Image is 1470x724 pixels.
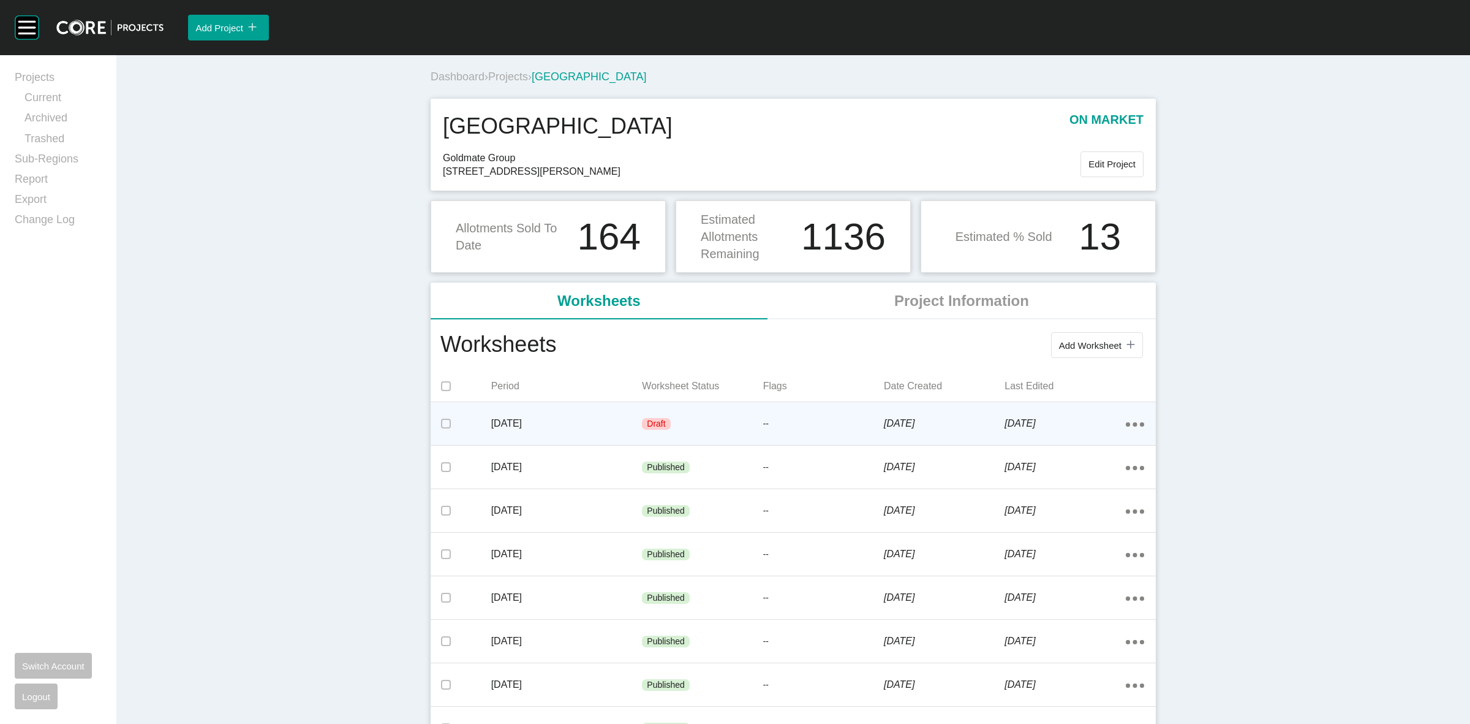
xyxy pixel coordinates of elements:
a: Report [15,172,102,192]
a: Trashed [24,131,102,151]
p: [DATE] [1005,547,1125,561]
p: Published [647,549,685,561]
p: -- [763,636,884,648]
p: [DATE] [884,678,1005,692]
h1: 164 [578,218,641,256]
p: -- [763,462,884,474]
a: Export [15,192,102,212]
p: Allotments Sold To Date [456,219,570,254]
p: [DATE] [884,417,1005,430]
span: Goldmate Group [443,151,1080,165]
p: [DATE] [1005,417,1125,430]
p: [DATE] [884,547,1005,561]
span: Add Worksheet [1059,340,1121,351]
a: Archived [24,110,102,131]
p: [DATE] [884,460,1005,474]
p: [DATE] [491,417,643,430]
p: Estimated % Sold [956,228,1052,245]
p: Flags [763,379,884,393]
h1: 13 [1079,218,1121,256]
p: [DATE] [1005,591,1125,604]
p: Published [647,592,685,604]
a: Sub-Regions [15,151,102,172]
p: [DATE] [491,504,643,517]
p: Date Created [884,379,1005,393]
span: Switch Account [22,661,85,671]
p: [DATE] [1005,678,1125,692]
p: [DATE] [491,678,643,692]
li: Worksheets [431,283,767,319]
p: [DATE] [491,591,643,604]
p: Published [647,679,685,692]
p: [DATE] [1005,634,1125,648]
span: [GEOGRAPHIC_DATA] [532,70,646,83]
li: Project Information [767,283,1156,319]
p: [DATE] [884,634,1005,648]
span: Add Project [195,23,243,33]
span: [STREET_ADDRESS][PERSON_NAME] [443,165,1080,178]
h1: [GEOGRAPHIC_DATA] [443,111,673,142]
p: Period [491,379,643,393]
button: Add Project [188,15,269,40]
h1: Worksheets [440,329,556,361]
p: [DATE] [1005,504,1125,517]
p: [DATE] [491,547,643,561]
p: -- [763,679,884,692]
h1: 1136 [801,218,886,256]
p: Published [647,636,685,648]
p: [DATE] [491,460,643,474]
p: Draft [647,418,665,430]
span: › [484,70,488,83]
span: › [528,70,532,83]
p: [DATE] [491,634,643,648]
a: Change Log [15,212,102,232]
span: Edit Project [1088,159,1136,169]
p: Last Edited [1005,379,1125,393]
p: [DATE] [1005,460,1125,474]
a: Projects [15,70,102,90]
button: Logout [15,684,58,709]
p: -- [763,549,884,561]
p: -- [763,505,884,517]
p: Worksheet Status [642,379,763,393]
p: -- [763,592,884,604]
a: Dashboard [431,70,484,83]
img: core-logo-dark.3138cae2.png [56,20,164,36]
button: Switch Account [15,653,92,679]
button: Add Worksheet [1051,332,1143,358]
button: Edit Project [1080,151,1144,177]
a: Projects [488,70,528,83]
p: on market [1069,111,1144,142]
p: Published [647,462,685,474]
p: Estimated Allotments Remaining [701,211,794,262]
a: Current [24,90,102,110]
span: Logout [22,692,50,702]
p: [DATE] [884,504,1005,517]
p: -- [763,418,884,430]
p: Published [647,505,685,517]
p: [DATE] [884,591,1005,604]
